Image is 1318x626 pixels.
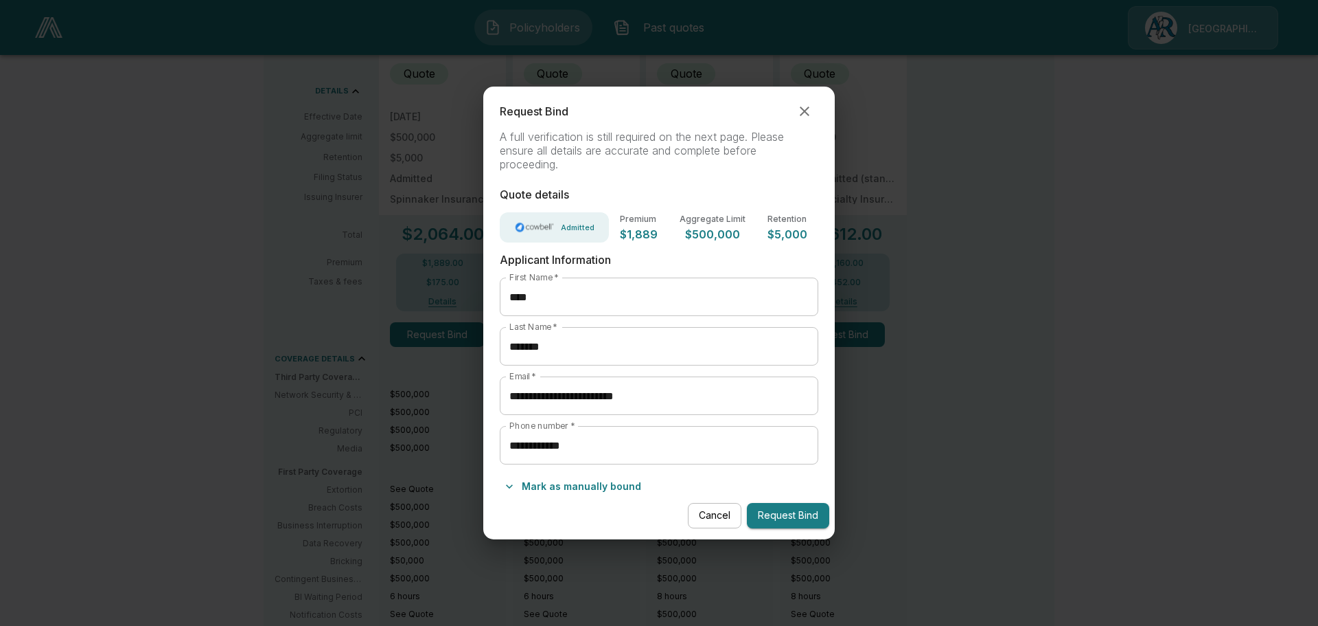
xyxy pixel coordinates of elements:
[767,229,807,240] p: $5,000
[747,503,829,528] button: Request Bind
[509,420,575,432] label: Phone number
[509,370,536,382] label: Email
[561,224,594,232] p: Admitted
[500,476,647,498] button: Mark as manually bound
[500,131,818,172] p: A full verification is still required on the next page. Please ensure all details are accurate an...
[680,215,745,223] p: Aggregate Limit
[509,321,557,333] label: Last Name
[500,188,818,201] p: Quote details
[500,254,818,267] p: Applicant Information
[500,105,568,118] p: Request Bind
[509,271,558,283] label: First Name
[620,215,658,223] p: Premium
[514,221,557,234] img: Carrier Logo
[680,229,745,240] p: $500,000
[620,229,658,240] p: $1,889
[688,503,741,528] button: Cancel
[767,215,807,223] p: Retention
